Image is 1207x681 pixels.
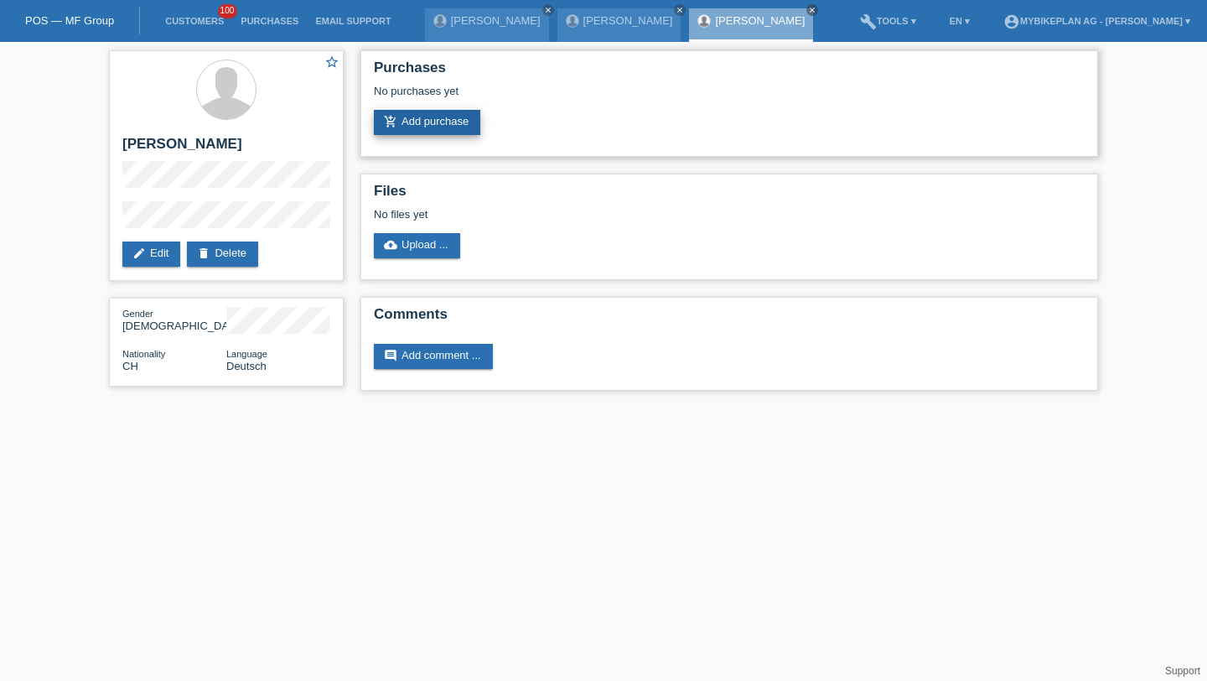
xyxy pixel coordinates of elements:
i: cloud_upload [384,238,397,252]
i: account_circle [1003,13,1020,30]
a: close [674,4,686,16]
i: close [808,6,816,14]
a: [PERSON_NAME] [715,14,805,27]
div: No files yet [374,208,886,221]
a: add_shopping_cartAdd purchase [374,110,480,135]
a: Email Support [307,16,399,26]
span: Switzerland [122,360,138,372]
a: [PERSON_NAME] [451,14,541,27]
span: Deutsch [226,360,267,372]
a: Purchases [232,16,307,26]
a: Support [1165,665,1200,677]
h2: Comments [374,306,1085,331]
a: [PERSON_NAME] [583,14,673,27]
a: close [542,4,554,16]
a: cloud_uploadUpload ... [374,233,460,258]
i: star_border [324,55,339,70]
a: POS — MF Group [25,14,114,27]
i: close [676,6,684,14]
h2: [PERSON_NAME] [122,136,330,161]
i: close [544,6,552,14]
i: comment [384,349,397,362]
a: account_circleMybikeplan AG - [PERSON_NAME] ▾ [995,16,1199,26]
div: [DEMOGRAPHIC_DATA] [122,307,226,332]
h2: Purchases [374,60,1085,85]
a: deleteDelete [187,242,258,267]
i: build [860,13,877,30]
h2: Files [374,183,1085,208]
a: Customers [157,16,232,26]
div: No purchases yet [374,85,1085,110]
span: Nationality [122,349,165,359]
a: EN ▾ [941,16,978,26]
i: delete [197,247,210,260]
span: 100 [218,4,238,18]
a: star_border [324,55,339,72]
a: close [806,4,818,16]
span: Language [226,349,267,359]
a: buildTools ▾ [852,16,925,26]
i: edit [132,247,146,260]
span: Gender [122,309,153,319]
a: commentAdd comment ... [374,344,493,369]
a: editEdit [122,242,180,267]
i: add_shopping_cart [384,115,397,128]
